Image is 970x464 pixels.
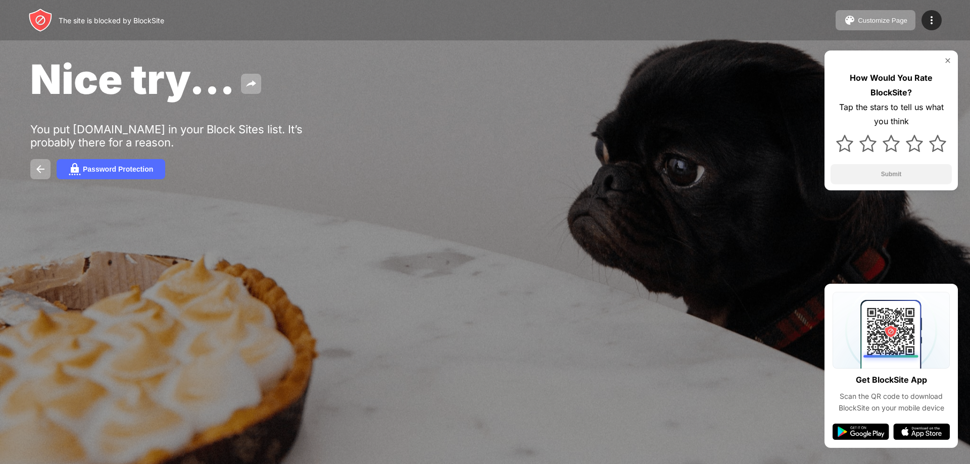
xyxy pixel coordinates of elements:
[844,14,856,26] img: pallet.svg
[883,135,900,152] img: star.svg
[30,123,343,149] div: You put [DOMAIN_NAME] in your Block Sites list. It’s probably there for a reason.
[833,424,889,440] img: google-play.svg
[944,57,952,65] img: rate-us-close.svg
[59,16,164,25] div: The site is blocked by BlockSite
[28,8,53,32] img: header-logo.svg
[929,135,946,152] img: star.svg
[57,159,165,179] button: Password Protection
[858,17,907,24] div: Customize Page
[83,165,153,173] div: Password Protection
[30,55,235,104] span: Nice try...
[831,71,952,100] div: How Would You Rate BlockSite?
[893,424,950,440] img: app-store.svg
[245,78,257,90] img: share.svg
[836,135,853,152] img: star.svg
[69,163,81,175] img: password.svg
[833,292,950,369] img: qrcode.svg
[831,164,952,184] button: Submit
[906,135,923,152] img: star.svg
[833,391,950,414] div: Scan the QR code to download BlockSite on your mobile device
[34,163,46,175] img: back.svg
[926,14,938,26] img: menu-icon.svg
[856,373,927,387] div: Get BlockSite App
[859,135,877,152] img: star.svg
[836,10,915,30] button: Customize Page
[831,100,952,129] div: Tap the stars to tell us what you think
